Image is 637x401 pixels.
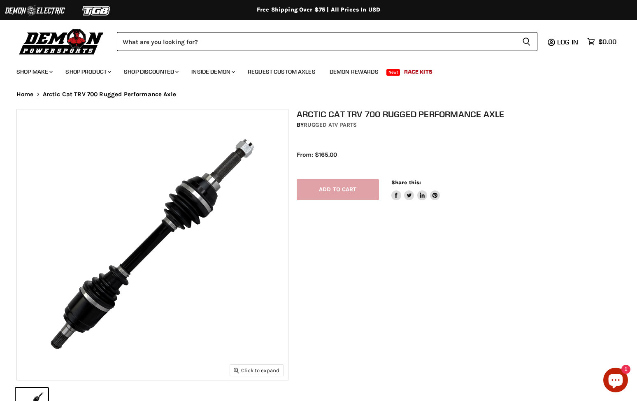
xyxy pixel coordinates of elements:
[553,38,583,46] a: Log in
[16,91,34,98] a: Home
[185,63,240,80] a: Inside Demon
[242,63,322,80] a: Request Custom Axles
[234,367,279,373] span: Click to expand
[16,27,107,56] img: Demon Powersports
[598,38,616,46] span: $0.00
[386,69,400,76] span: New!
[66,3,128,19] img: TGB Logo 2
[43,91,176,98] span: Arctic Cat TRV 700 Rugged Performance Axle
[398,63,439,80] a: Race Kits
[391,179,440,201] aside: Share this:
[297,151,337,158] span: From: $165.00
[304,121,357,128] a: Rugged ATV Parts
[323,63,385,80] a: Demon Rewards
[583,36,621,48] a: $0.00
[557,38,578,46] span: Log in
[297,109,629,119] h1: Arctic Cat TRV 700 Rugged Performance Axle
[118,63,184,80] a: Shop Discounted
[17,109,288,380] img: IMAGE
[297,121,629,130] div: by
[117,32,516,51] input: Search
[601,368,630,394] inbox-online-store-chat: Shopify online store chat
[59,63,116,80] a: Shop Product
[391,179,421,185] span: Share this:
[117,32,537,51] form: Product
[230,365,284,376] button: Click to expand
[10,63,58,80] a: Shop Make
[516,32,537,51] button: Search
[10,60,614,80] ul: Main menu
[4,3,66,19] img: Demon Electric Logo 2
